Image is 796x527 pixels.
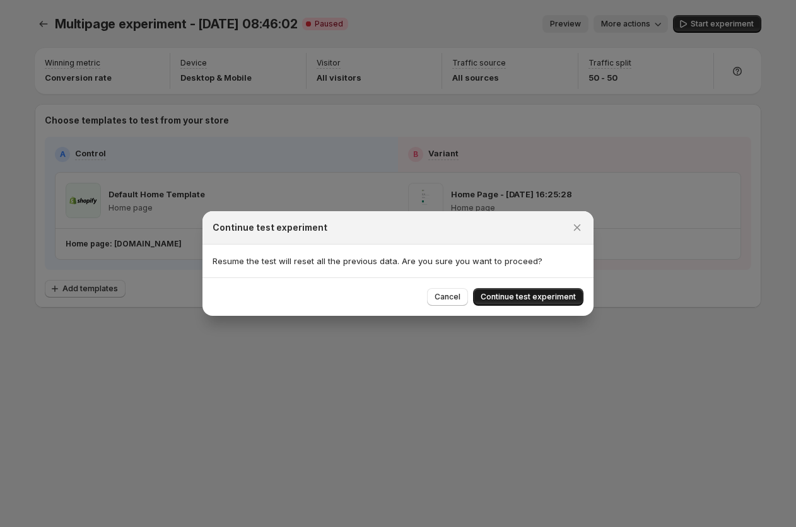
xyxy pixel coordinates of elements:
span: Cancel [435,292,460,302]
button: Continue test experiment [473,288,583,306]
button: Close [568,219,586,236]
p: Resume the test will reset all the previous data. Are you sure you want to proceed? [213,255,583,267]
button: Cancel [427,288,468,306]
h2: Continue test experiment [213,221,327,234]
span: Continue test experiment [481,292,576,302]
